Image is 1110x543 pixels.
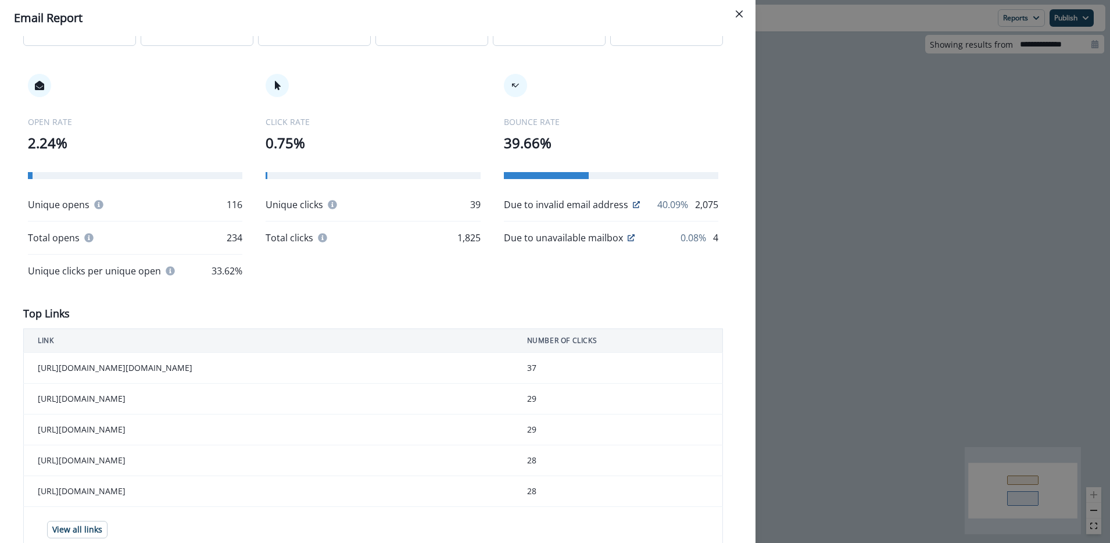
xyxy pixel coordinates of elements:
[513,353,723,384] td: 37
[28,133,242,153] p: 2.24%
[28,198,89,212] p: Unique opens
[513,445,723,476] td: 28
[657,198,688,212] p: 40.09%
[266,116,480,128] p: CLICK RATE
[52,525,102,535] p: View all links
[730,5,749,23] button: Close
[266,198,323,212] p: Unique clicks
[513,329,723,353] th: NUMBER OF CLICKS
[713,231,718,245] p: 4
[470,198,481,212] p: 39
[227,198,242,212] p: 116
[513,384,723,415] td: 29
[681,231,706,245] p: 0.08%
[212,264,242,278] p: 33.62%
[24,353,513,384] td: [URL][DOMAIN_NAME][DOMAIN_NAME]
[24,445,513,476] td: [URL][DOMAIN_NAME]
[23,306,70,321] p: Top Links
[457,231,481,245] p: 1,825
[28,264,161,278] p: Unique clicks per unique open
[28,231,80,245] p: Total opens
[695,198,718,212] p: 2,075
[504,116,718,128] p: BOUNCE RATE
[504,231,623,245] p: Due to unavailable mailbox
[266,231,313,245] p: Total clicks
[28,116,242,128] p: OPEN RATE
[24,476,513,507] td: [URL][DOMAIN_NAME]
[24,329,513,353] th: LINK
[513,415,723,445] td: 29
[47,521,108,538] button: View all links
[24,415,513,445] td: [URL][DOMAIN_NAME]
[14,9,742,27] div: Email Report
[504,133,718,153] p: 39.66%
[227,231,242,245] p: 234
[266,133,480,153] p: 0.75%
[513,476,723,507] td: 28
[504,198,628,212] p: Due to invalid email address
[24,384,513,415] td: [URL][DOMAIN_NAME]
